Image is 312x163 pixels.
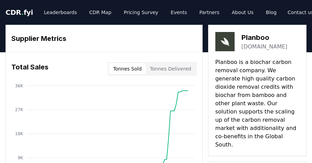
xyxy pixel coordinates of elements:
tspan: 18K [15,131,23,136]
span: . [21,8,24,17]
tspan: 27K [15,107,23,112]
a: CDR.fyi [6,8,33,17]
nav: Main [39,6,282,19]
a: Pricing Survey [118,6,164,19]
p: Planboo is a biochar carbon removal company. We generate high quality carbon dioxide removal cred... [215,58,299,149]
a: Blog [260,6,282,19]
a: CDR Map [84,6,117,19]
a: Events [165,6,192,19]
a: [DOMAIN_NAME] [241,43,288,51]
img: Planboo-logo [215,32,235,51]
tspan: 36K [15,84,23,88]
span: CDR fyi [6,8,33,17]
a: Partners [194,6,225,19]
button: Tonnes Delivered [146,63,195,74]
tspan: 9K [18,155,23,160]
h3: Planboo [241,32,288,43]
a: About Us [226,6,259,19]
button: Tonnes Sold [109,63,146,74]
a: Leaderboards [39,6,83,19]
h3: Total Sales [11,62,49,76]
h3: Supplier Metrics [11,33,197,44]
